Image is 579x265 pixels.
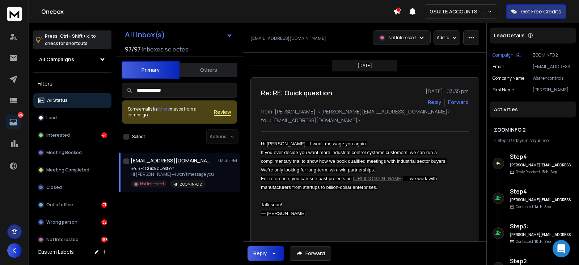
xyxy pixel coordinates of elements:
[46,132,70,138] p: Interested
[46,219,77,225] p: Wrong person
[101,237,107,243] div: 188
[33,79,111,89] h3: Filters
[290,246,331,261] button: Forward
[533,75,573,81] p: Warrencontrols
[33,93,111,108] button: All Status
[33,180,111,195] button: Closed
[18,112,24,118] p: 335
[38,248,74,256] h3: Custom Labels
[125,31,165,38] h1: All Inbox(s)
[132,134,145,140] label: Select
[248,246,284,261] button: Reply
[33,232,111,247] button: Not Interested188
[261,211,306,216] span: — [PERSON_NAME]
[131,157,210,164] h1: [EMAIL_ADDRESS][DOMAIN_NAME]
[131,166,214,171] p: Re: RE: Quick question
[494,138,572,144] div: |
[493,64,504,70] p: Email
[59,32,90,40] span: Ctrl + Shift + k
[122,61,179,79] button: Primary
[101,202,107,208] div: 71
[261,88,332,98] h1: Re: RE: Quick question
[510,162,573,168] h6: [PERSON_NAME][EMAIL_ADDRESS][DOMAIN_NAME]
[179,62,237,78] button: Others
[534,204,551,209] span: 14th, Sep
[506,4,566,19] button: Get Free Credits
[553,240,570,257] div: Open Intercom Messenger
[7,7,22,21] img: logo
[510,197,573,203] h6: [PERSON_NAME][EMAIL_ADDRESS][DOMAIN_NAME]
[516,204,551,210] p: Contacted
[261,167,375,173] span: We’re only looking for long-term, win–win partnerships.
[33,198,111,212] button: Out of office71
[261,108,469,115] p: from: [PERSON_NAME] <[PERSON_NAME][EMAIL_ADDRESS][DOMAIN_NAME]>
[253,250,267,257] div: Reply
[45,33,96,47] p: Press to check for shortcuts.
[47,98,68,103] p: All Status
[41,7,393,16] h1: Onebox
[6,115,21,129] a: 335
[250,36,326,41] p: [EMAIL_ADDRESS][DOMAIN_NAME]
[541,169,557,174] span: 15th, Sep
[493,75,524,81] p: Company Name
[119,28,238,42] button: All Inbox(s)
[516,239,551,244] p: Contacted
[490,102,576,117] div: Activities
[33,52,111,67] button: All Campaigns
[493,52,514,58] p: Campaign
[101,132,107,138] div: 44
[448,99,469,106] div: Forward
[510,232,573,237] h6: [PERSON_NAME][EMAIL_ADDRESS][DOMAIN_NAME]
[510,222,573,231] h6: Step 3 :
[533,87,573,93] p: [PERSON_NAME]
[510,187,573,196] h6: Step 4 :
[218,158,237,163] p: 03:35 PM
[534,239,551,244] span: 10th, Sep
[510,152,573,161] h6: Step 4 :
[261,176,353,181] span: For reference, you can see past projects on
[33,128,111,142] button: Interested44
[516,169,557,175] p: Reply Received
[428,99,441,106] button: Reply
[437,35,449,41] p: Add to
[7,243,22,258] button: K
[426,88,469,95] p: [DATE] : 03:35 pm
[353,176,402,181] a: [URL][DOMAIN_NAME]
[358,63,372,69] p: [DATE]
[46,115,57,121] p: Lead
[46,167,89,173] p: Meeting Completed
[261,117,469,124] p: to: <[EMAIL_ADDRESS][DOMAIN_NAME]>
[533,64,573,70] p: [EMAIL_ADDRESS][DOMAIN_NAME]
[142,45,189,54] h3: Inboxes selected
[430,8,487,15] p: GSUITE ACCOUNTS - NEW SET
[33,163,111,177] button: Meeting Completed
[180,182,202,187] p: ZOOMINFO 2
[46,237,79,243] p: Not Interested
[46,185,62,190] p: Closed
[493,52,521,58] button: Campaign
[46,150,82,156] p: Meeting Booked
[128,106,214,118] div: Some emails in maybe from a campaign
[533,52,573,58] p: ZOOMINFO 2
[511,137,549,144] span: 9 days in sequence
[214,108,231,116] button: Review
[521,8,561,15] p: Get Free Credits
[33,111,111,125] button: Lead
[261,202,282,207] span: Talk soon!
[261,150,447,164] span: If you ever decide you want more industrial control systems customers, we can run a complimentary...
[494,137,508,144] span: 4 Steps
[33,145,111,160] button: Meeting Booked
[101,219,107,225] div: 32
[157,106,170,112] span: others
[494,126,572,133] h1: ZOOMINFO 2
[140,181,164,187] p: Not Interested
[388,35,416,41] p: Not Interested
[261,141,367,146] span: Hi [PERSON_NAME]—I won’t message you again.
[33,215,111,229] button: Wrong person32
[131,171,214,177] p: Hi [PERSON_NAME]—I won’t message you
[46,202,73,208] p: Out of office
